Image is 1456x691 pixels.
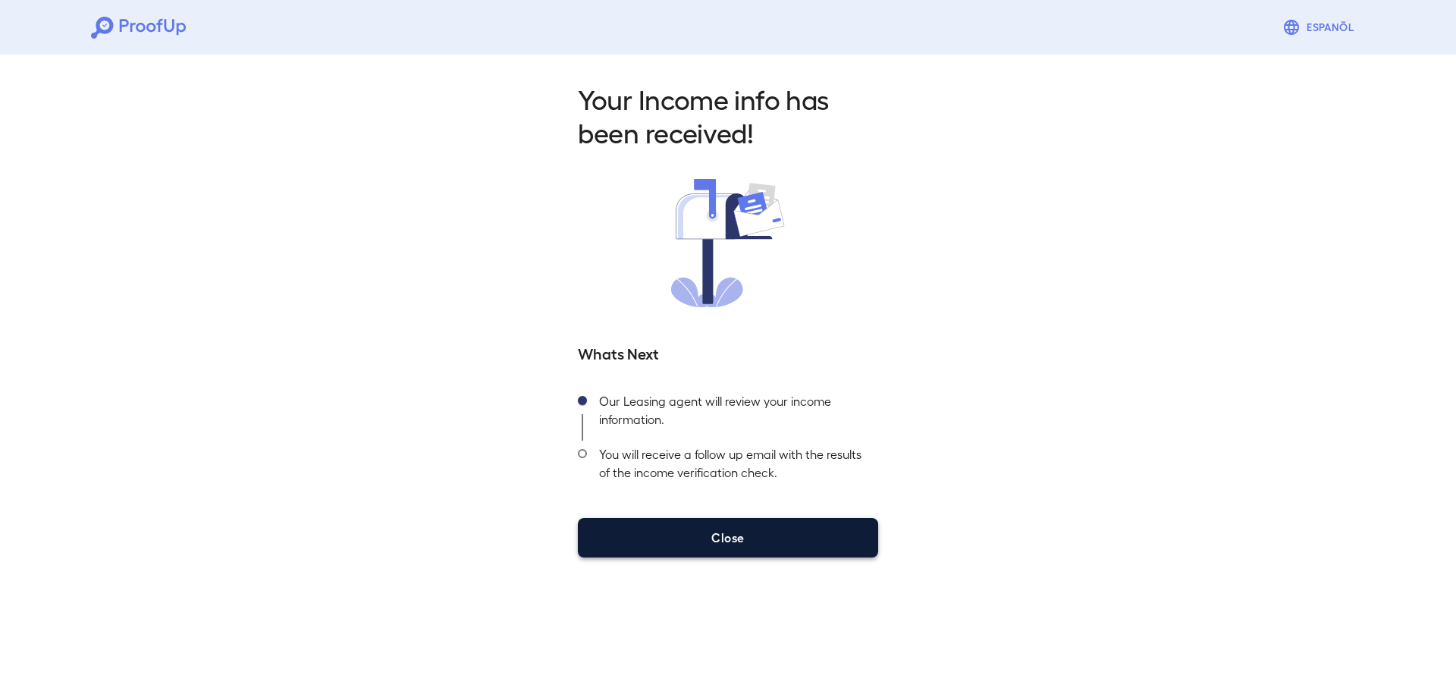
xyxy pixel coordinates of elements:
button: Close [578,518,878,558]
h2: Your Income info has been received! [578,82,878,149]
div: Our Leasing agent will review your income information. [587,388,878,441]
img: received.svg [671,179,785,307]
h5: Whats Next [578,342,878,363]
div: You will receive a follow up email with the results of the income verification check. [587,441,878,494]
button: Espanõl [1276,12,1365,42]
